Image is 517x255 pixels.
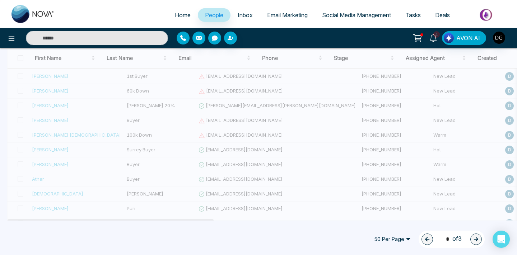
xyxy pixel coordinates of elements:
span: AVON AI [456,34,480,42]
a: Deals [428,8,457,22]
a: Social Media Management [315,8,398,22]
span: People [205,11,223,19]
span: Social Media Management [322,11,391,19]
a: Home [168,8,198,22]
span: Home [175,11,191,19]
span: of 3 [442,234,462,244]
a: Inbox [230,8,260,22]
span: Deals [435,11,450,19]
img: Lead Flow [444,33,454,43]
a: 1 [425,31,442,44]
span: 50 Per Page [369,233,416,245]
span: Inbox [238,11,253,19]
img: Nova CRM Logo [11,5,55,23]
span: 1 [433,31,440,38]
a: Email Marketing [260,8,315,22]
img: User Avatar [493,32,505,44]
a: People [198,8,230,22]
div: Open Intercom Messenger [493,231,510,248]
span: Email Marketing [267,11,308,19]
span: Tasks [405,11,421,19]
a: Tasks [398,8,428,22]
button: AVON AI [442,31,486,45]
img: Market-place.gif [461,7,513,23]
